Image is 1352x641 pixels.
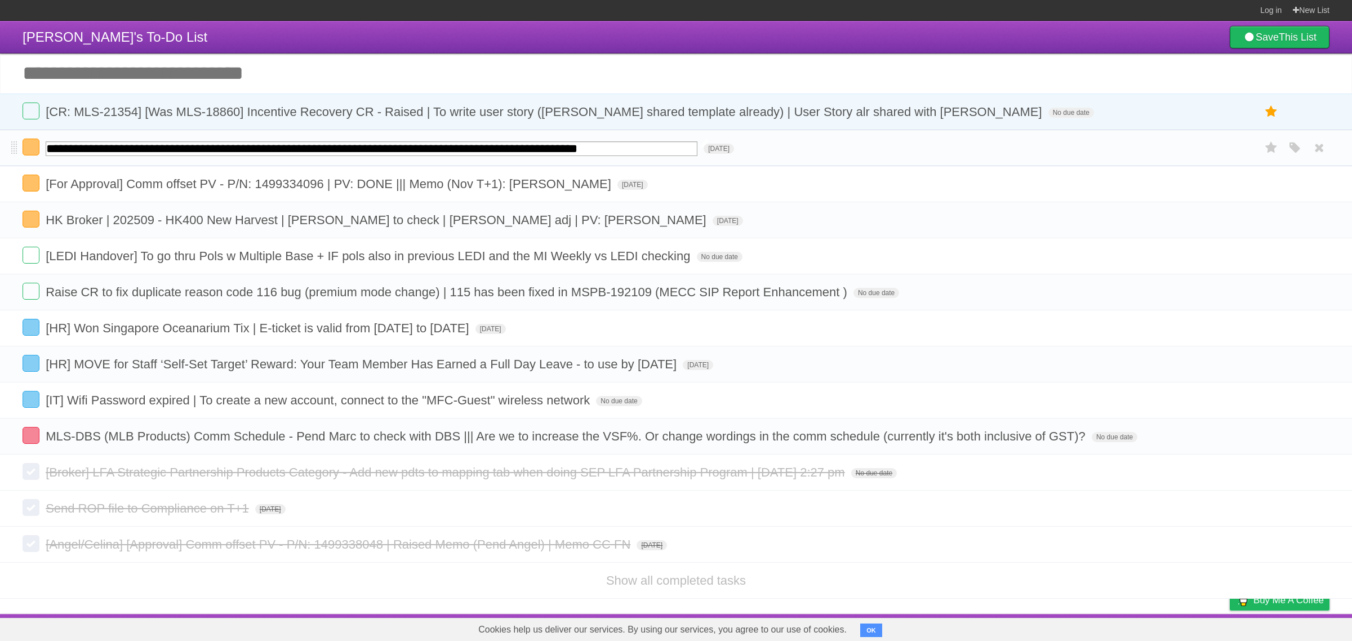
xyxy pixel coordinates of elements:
[46,501,252,515] span: Send ROP file to Compliance on T+1
[683,360,713,370] span: [DATE]
[46,213,709,227] span: HK Broker | 202509 - HK400 New Harvest | [PERSON_NAME] to check | [PERSON_NAME] adj | PV: [PERSON...
[46,465,848,479] span: [Broker] LFA Strategic Partnership Products Category - Add new pdts to mapping tab when doing SEP...
[23,211,39,228] label: Done
[1261,103,1282,121] label: Star task
[617,180,648,190] span: [DATE]
[23,319,39,336] label: Done
[23,355,39,372] label: Done
[1117,617,1163,638] a: Developers
[1258,617,1329,638] a: Suggest a feature
[23,391,39,408] label: Done
[1215,617,1244,638] a: Privacy
[23,29,207,44] span: [PERSON_NAME]'s To-Do List
[46,105,1044,119] span: [CR: MLS-21354] [Was MLS-18860] Incentive Recovery CR - Raised | To write user story ([PERSON_NAM...
[23,463,39,480] label: Done
[1261,139,1282,157] label: Star task
[1235,590,1251,609] img: Buy me a coffee
[606,573,746,587] a: Show all completed tasks
[46,177,614,191] span: [For Approval] Comm offset PV - P/N: 1499334096 | PV: DONE ||| Memo (Nov T+1): [PERSON_NAME]
[255,504,286,514] span: [DATE]
[23,103,39,119] label: Done
[23,283,39,300] label: Done
[1253,590,1324,610] span: Buy me a coffee
[23,427,39,444] label: Done
[23,499,39,516] label: Done
[23,535,39,552] label: Done
[475,324,506,334] span: [DATE]
[1092,432,1137,442] span: No due date
[1048,108,1094,118] span: No due date
[596,396,642,406] span: No due date
[1080,617,1104,638] a: About
[46,357,679,371] span: [HR] MOVE for Staff ‘Self-Set Target’ Reward: Your Team Member Has Earned a Full Day Leave - to u...
[1177,617,1202,638] a: Terms
[46,429,1088,443] span: MLS-DBS (MLB Products) Comm Schedule - Pend Marc to check with DBS ||| Are we to increase the VSF...
[467,618,858,641] span: Cookies help us deliver our services. By using our services, you agree to our use of cookies.
[23,139,39,155] label: Done
[46,321,472,335] span: [HR] Won Singapore Oceanarium Tix | E-ticket is valid from [DATE] to [DATE]
[23,175,39,192] label: Done
[697,252,742,262] span: No due date
[46,393,593,407] span: [IT] Wifi Password expired | To create a new account, connect to the "MFC-Guest" wireless network
[851,468,897,478] span: No due date
[46,285,850,299] span: Raise CR to fix duplicate reason code 116 bug (premium mode change) | 115 has been fixed in MSPB-...
[1279,32,1317,43] b: This List
[704,144,734,154] span: [DATE]
[23,247,39,264] label: Done
[860,624,882,637] button: OK
[46,249,693,263] span: [LEDI Handover] To go thru Pols w Multiple Base + IF pols also in previous LEDI and the MI Weekly...
[713,216,743,226] span: [DATE]
[1230,26,1329,48] a: SaveThis List
[1230,590,1329,611] a: Buy me a coffee
[853,288,899,298] span: No due date
[637,540,667,550] span: [DATE]
[46,537,633,551] span: [Angel/Celina] [Approval] Comm offset PV - P/N: 1499338048 | Raised Memo (Pend Angel) | Memo CC FN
